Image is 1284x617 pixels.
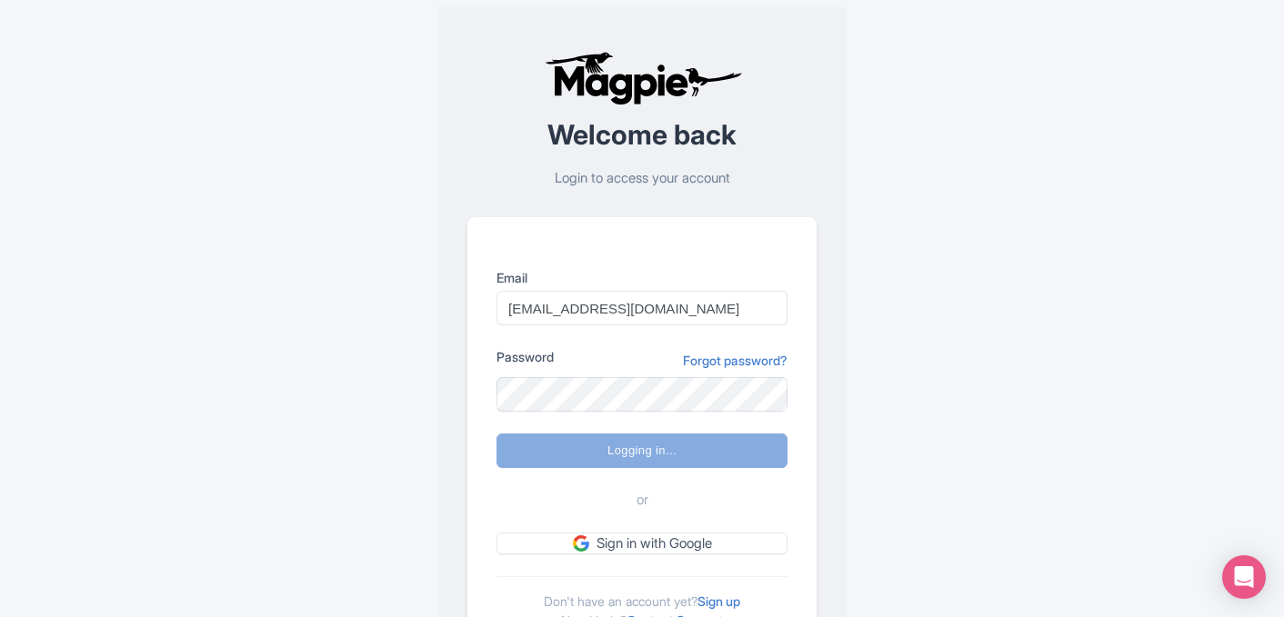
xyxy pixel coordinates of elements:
a: Sign up [697,593,740,609]
div: Open Intercom Messenger [1222,555,1266,599]
input: you@example.com [497,291,787,325]
a: Sign in with Google [497,532,787,555]
label: Password [497,347,554,366]
span: or [637,490,648,511]
a: Forgot password? [683,351,787,370]
label: Email [497,268,787,287]
img: logo-ab69f6fb50320c5b225c76a69d11143b.png [540,51,745,105]
img: google.svg [573,535,589,552]
p: Login to access your account [467,168,817,189]
h2: Welcome back [467,120,817,150]
input: Logging in... [497,433,787,468]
